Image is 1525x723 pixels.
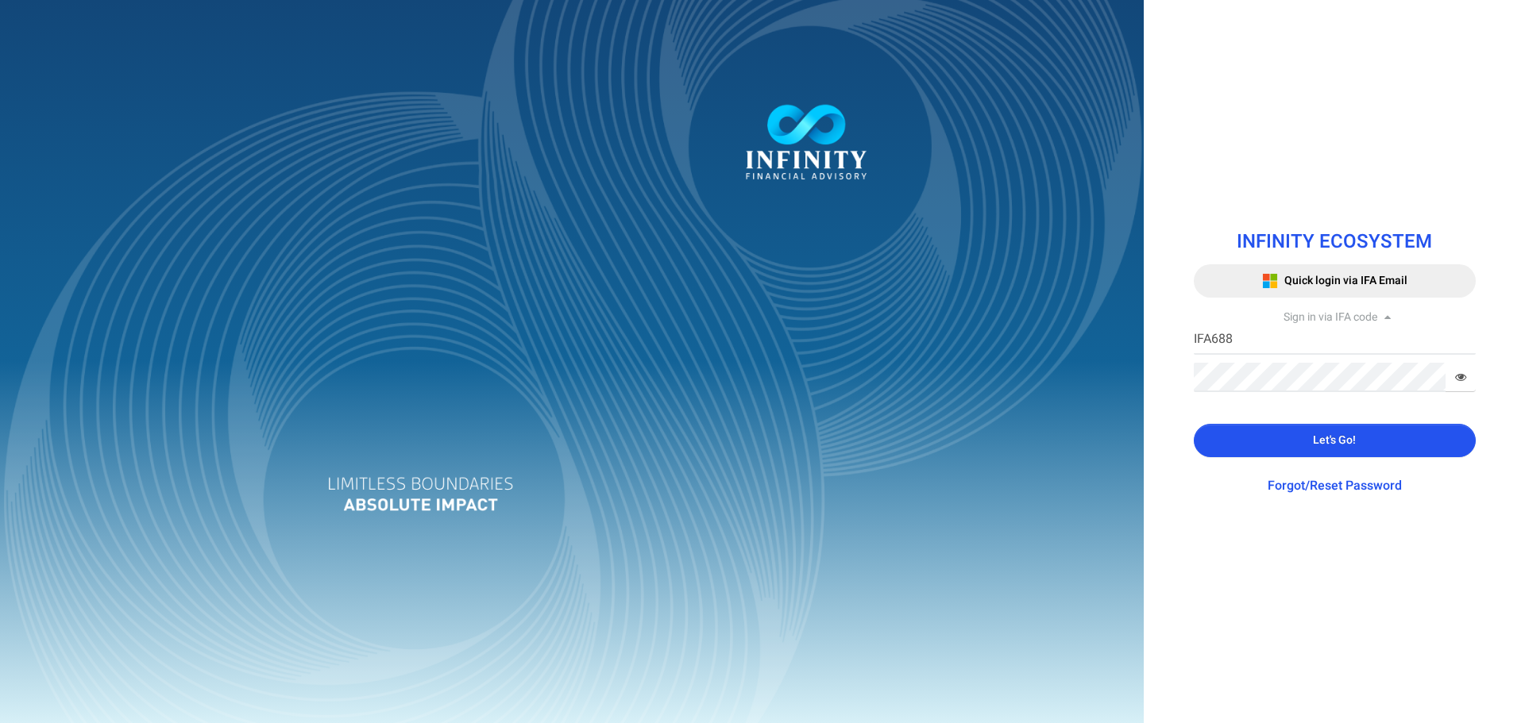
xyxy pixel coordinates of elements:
a: Forgot/Reset Password [1268,476,1402,495]
input: IFA Code [1194,325,1476,355]
button: Let's Go! [1194,424,1476,457]
span: Let's Go! [1313,432,1356,448]
div: Sign in via IFA code [1194,310,1476,325]
button: Quick login via IFA Email [1194,264,1476,298]
h1: INFINITY ECOSYSTEM [1194,232,1476,252]
span: Quick login via IFA Email [1284,272,1407,289]
span: Sign in via IFA code [1284,309,1377,325]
